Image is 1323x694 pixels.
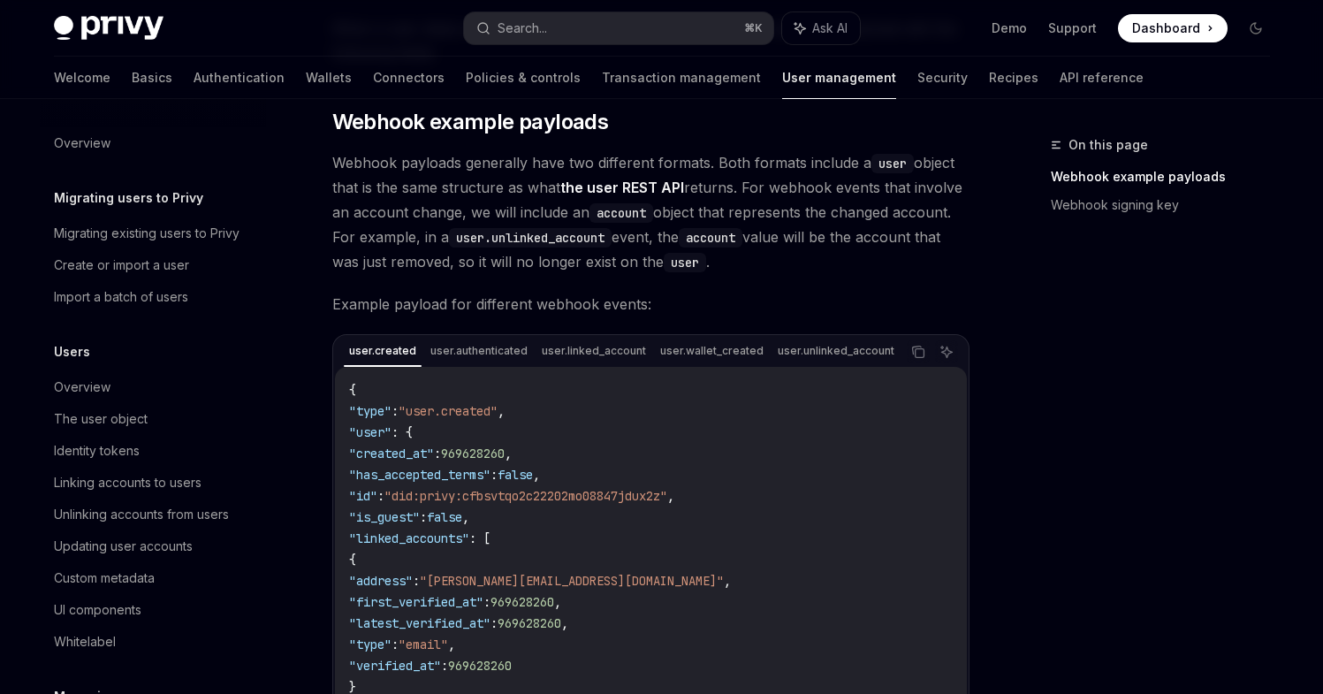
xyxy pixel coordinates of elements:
[40,594,266,626] a: UI components
[349,552,356,568] span: {
[349,658,441,674] span: "verified_at"
[561,615,568,631] span: ,
[40,217,266,249] a: Migrating existing users to Privy
[54,223,240,244] div: Migrating existing users to Privy
[772,340,900,362] div: user.unlinked_account
[54,286,188,308] div: Import a batch of users
[448,658,512,674] span: 969628260
[40,249,266,281] a: Create or import a user
[679,228,742,248] code: account
[40,435,266,467] a: Identity tokens
[40,403,266,435] a: The user object
[425,340,533,362] div: user.authenticated
[498,18,547,39] div: Search...
[40,530,266,562] a: Updating user accounts
[332,108,609,136] span: Webhook example payloads
[399,403,498,419] span: "user.created"
[782,12,860,44] button: Ask AI
[349,488,377,504] span: "id"
[54,536,193,557] div: Updating user accounts
[40,281,266,313] a: Import a batch of users
[54,187,203,209] h5: Migrating users to Privy
[667,488,674,504] span: ,
[54,631,116,652] div: Whitelabel
[54,57,110,99] a: Welcome
[449,228,612,248] code: user.unlinked_account
[54,599,141,621] div: UI components
[54,440,140,461] div: Identity tokens
[54,16,163,41] img: dark logo
[349,573,413,589] span: "address"
[349,530,469,546] span: "linked_accounts"
[462,509,469,525] span: ,
[744,21,763,35] span: ⌘ K
[498,467,533,483] span: false
[935,340,958,363] button: Ask AI
[871,154,914,173] code: user
[505,446,512,461] span: ,
[724,573,731,589] span: ,
[560,179,684,197] a: the user REST API
[1060,57,1144,99] a: API reference
[40,499,266,530] a: Unlinking accounts from users
[589,203,653,223] code: account
[413,573,420,589] span: :
[40,371,266,403] a: Overview
[54,341,90,362] h5: Users
[533,467,540,483] span: ,
[490,594,554,610] span: 969628260
[194,57,285,99] a: Authentication
[448,637,455,652] span: ,
[664,253,706,272] code: user
[349,509,420,525] span: "is_guest"
[384,488,667,504] span: "did:privy:cfbsvtqo2c22202mo08847jdux2z"
[917,57,968,99] a: Security
[132,57,172,99] a: Basics
[349,637,392,652] span: "type"
[40,127,266,159] a: Overview
[1051,191,1284,219] a: Webhook signing key
[1132,19,1200,37] span: Dashboard
[54,408,148,430] div: The user object
[466,57,581,99] a: Policies & controls
[40,562,266,594] a: Custom metadata
[40,467,266,499] a: Linking accounts to users
[332,150,969,274] span: Webhook payloads generally have two different formats. Both formats include a object that is the ...
[377,488,384,504] span: :
[1048,19,1097,37] a: Support
[392,637,399,652] span: :
[344,340,422,362] div: user.created
[490,615,498,631] span: :
[655,340,769,362] div: user.wallet_created
[1242,14,1270,42] button: Toggle dark mode
[441,446,505,461] span: 969628260
[392,403,399,419] span: :
[54,133,110,154] div: Overview
[1118,14,1228,42] a: Dashboard
[349,403,392,419] span: "type"
[399,637,448,652] span: "email"
[992,19,1027,37] a: Demo
[54,255,189,276] div: Create or import a user
[441,658,448,674] span: :
[483,594,490,610] span: :
[464,12,773,44] button: Search...⌘K
[392,424,413,440] span: : {
[332,292,969,316] span: Example payload for different webhook events:
[554,594,561,610] span: ,
[782,57,896,99] a: User management
[373,57,445,99] a: Connectors
[54,472,201,493] div: Linking accounts to users
[420,509,427,525] span: :
[498,615,561,631] span: 969628260
[989,57,1038,99] a: Recipes
[602,57,761,99] a: Transaction management
[490,467,498,483] span: :
[54,504,229,525] div: Unlinking accounts from users
[469,530,490,546] span: : [
[349,594,483,610] span: "first_verified_at"
[498,403,505,419] span: ,
[349,382,356,398] span: {
[812,19,848,37] span: Ask AI
[40,626,266,658] a: Whitelabel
